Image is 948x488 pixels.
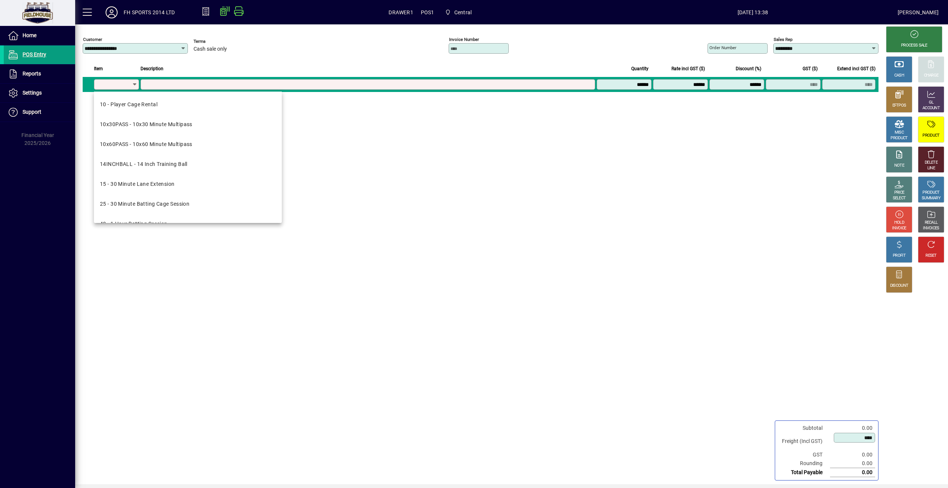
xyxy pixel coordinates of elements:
[94,214,282,234] mat-option: 40 - 1 Hour Batting Session
[23,71,41,77] span: Reports
[894,190,904,196] div: PRICE
[830,459,875,468] td: 0.00
[893,253,906,259] div: PROFIT
[924,73,939,78] div: CHARGE
[4,103,75,122] a: Support
[778,432,830,450] td: Freight (Incl GST)
[778,450,830,459] td: GST
[893,196,906,201] div: SELECT
[100,140,192,148] div: 10x60PASS - 10x60 Minute Multipass
[94,194,282,214] mat-option: 25 - 30 Minute Batting Cage Session
[94,95,282,114] mat-option: 10 - Player Cage Rental
[778,468,830,477] td: Total Payable
[23,90,42,96] span: Settings
[4,65,75,83] a: Reports
[901,43,927,48] div: PROCESS SALE
[894,163,904,169] div: NOTE
[774,37,792,42] mat-label: Sales rep
[100,120,192,128] div: 10x30PASS - 10x30 Minute Multipass
[830,468,875,477] td: 0.00
[671,65,705,73] span: Rate incl GST ($)
[389,6,413,18] span: DRAWER1
[100,220,168,228] div: 40 - 1 Hour Batting Session
[891,136,907,141] div: PRODUCT
[892,103,906,108] div: EFTPOS
[194,46,227,52] span: Cash sale only
[23,109,41,115] span: Support
[923,226,939,231] div: INVOICES
[922,196,940,201] div: SUMMARY
[83,37,102,42] mat-label: Customer
[890,283,908,289] div: DISCOUNT
[23,32,36,38] span: Home
[922,105,940,111] div: ACCOUNT
[927,166,935,171] div: LINE
[23,51,46,57] span: POS Entry
[778,459,830,468] td: Rounding
[631,65,649,73] span: Quantity
[100,101,157,108] div: 10 - Player Cage Rental
[925,160,937,166] div: DELETE
[922,133,939,139] div: PRODUCT
[94,154,282,174] mat-option: 14INCHBALL - 14 Inch Training Ball
[94,114,282,134] mat-option: 10x30PASS - 10x30 Minute Multipass
[94,134,282,154] mat-option: 10x60PASS - 10x60 Minute Multipass
[100,180,175,188] div: 15 - 30 Minute Lane Extension
[837,65,875,73] span: Extend incl GST ($)
[100,6,124,19] button: Profile
[4,26,75,45] a: Home
[100,200,189,208] div: 25 - 30 Minute Batting Cage Session
[449,37,479,42] mat-label: Invoice number
[922,190,939,196] div: PRODUCT
[778,424,830,432] td: Subtotal
[736,65,761,73] span: Discount (%)
[4,84,75,102] a: Settings
[454,6,472,18] span: Central
[830,424,875,432] td: 0.00
[929,100,934,105] div: GL
[94,65,103,73] span: Item
[803,65,818,73] span: GST ($)
[892,226,906,231] div: INVOICE
[194,39,239,44] span: Terms
[100,160,187,168] div: 14INCHBALL - 14 Inch Training Ball
[894,73,904,78] div: CASH
[709,45,736,50] mat-label: Order number
[94,174,282,194] mat-option: 15 - 30 Minute Lane Extension
[895,130,904,136] div: MISC
[141,65,163,73] span: Description
[925,220,938,226] div: RECALL
[441,6,475,19] span: Central
[925,253,937,259] div: RESET
[421,6,434,18] span: POS1
[898,6,939,18] div: [PERSON_NAME]
[608,6,898,18] span: [DATE] 13:38
[124,6,175,18] div: FH SPORTS 2014 LTD
[830,450,875,459] td: 0.00
[894,220,904,226] div: HOLD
